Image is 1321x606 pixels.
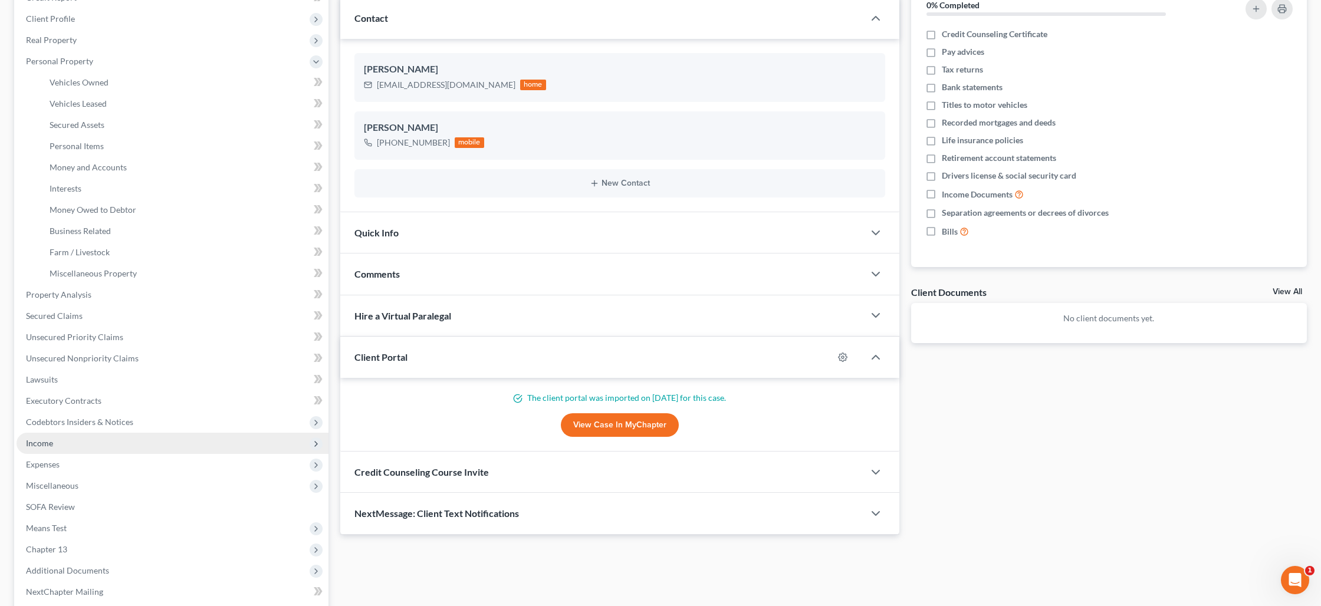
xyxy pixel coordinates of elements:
a: Unsecured Priority Claims [17,327,328,348]
p: No client documents yet. [921,312,1297,324]
span: Real Property [26,35,77,45]
span: Business Related [50,226,111,236]
div: [PERSON_NAME] [364,121,876,135]
a: Vehicles Leased [40,93,328,114]
span: Tax returns [942,64,983,75]
span: Expenses [26,459,60,469]
div: [PERSON_NAME] [364,62,876,77]
a: Money and Accounts [40,157,328,178]
span: Titles to motor vehicles [942,99,1027,111]
span: Executory Contracts [26,396,101,406]
span: Money and Accounts [50,162,127,172]
a: Secured Assets [40,114,328,136]
span: Income Documents [942,189,1013,200]
span: Secured Assets [50,120,104,130]
span: Separation agreements or decrees of divorces [942,207,1109,219]
a: Vehicles Owned [40,72,328,93]
span: Vehicles Owned [50,77,109,87]
span: Farm / Livestock [50,247,110,257]
span: Personal Items [50,141,104,151]
span: Retirement account statements [942,152,1056,164]
span: Comments [354,268,400,279]
a: Interests [40,178,328,199]
p: The client portal was imported on [DATE] for this case. [354,392,885,404]
span: Lawsuits [26,374,58,384]
span: Quick Info [354,227,399,238]
div: mobile [455,137,484,148]
span: Unsecured Nonpriority Claims [26,353,139,363]
iframe: Intercom live chat [1281,566,1309,594]
span: Money Owed to Debtor [50,205,136,215]
span: Chapter 13 [26,544,67,554]
span: Secured Claims [26,311,83,321]
span: Bills [942,226,958,238]
a: Unsecured Nonpriority Claims [17,348,328,369]
button: New Contact [364,179,876,188]
span: Vehicles Leased [50,98,107,108]
span: SOFA Review [26,502,75,512]
span: 1 [1305,566,1315,575]
div: [PHONE_NUMBER] [377,137,450,149]
a: Secured Claims [17,305,328,327]
a: Business Related [40,220,328,242]
span: NextChapter Mailing [26,587,103,597]
span: Life insurance policies [942,134,1023,146]
span: Credit Counseling Course Invite [354,466,489,477]
a: Executory Contracts [17,390,328,411]
span: Recorded mortgages and deeds [942,117,1056,129]
span: Credit Counseling Certificate [942,28,1047,40]
a: SOFA Review [17,496,328,518]
span: Additional Documents [26,565,109,575]
div: home [520,80,546,90]
a: View All [1273,288,1302,296]
span: Codebtors Insiders & Notices [26,417,133,427]
span: Personal Property [26,56,93,66]
span: Unsecured Priority Claims [26,332,123,342]
span: Pay advices [942,46,984,58]
span: Income [26,438,53,448]
a: Money Owed to Debtor [40,199,328,220]
span: Client Profile [26,14,75,24]
a: Personal Items [40,136,328,157]
a: Property Analysis [17,284,328,305]
div: [EMAIL_ADDRESS][DOMAIN_NAME] [377,79,515,91]
a: Farm / Livestock [40,242,328,263]
a: Lawsuits [17,369,328,390]
a: NextChapter Mailing [17,581,328,602]
a: Miscellaneous Property [40,263,328,284]
span: Miscellaneous Property [50,268,137,278]
span: Means Test [26,523,67,533]
span: Client Portal [354,351,408,363]
span: NextMessage: Client Text Notifications [354,508,519,519]
span: Bank statements [942,81,1003,93]
a: View Case in MyChapter [561,413,679,437]
span: Drivers license & social security card [942,170,1076,182]
div: Client Documents [911,286,987,298]
span: Interests [50,183,81,193]
span: Hire a Virtual Paralegal [354,310,451,321]
span: Miscellaneous [26,480,78,490]
span: Contact [354,12,388,24]
span: Property Analysis [26,289,91,299]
